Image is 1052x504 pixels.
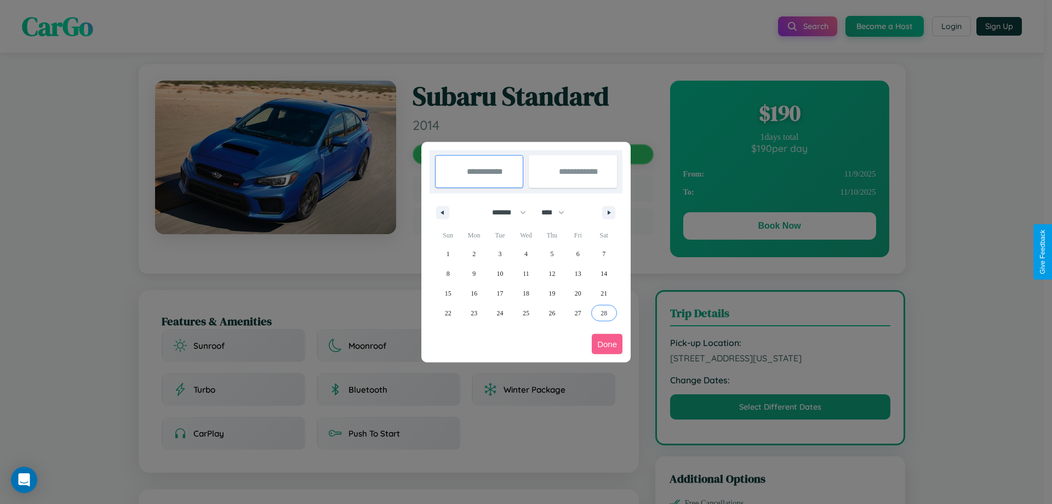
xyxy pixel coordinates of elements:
span: Sat [591,226,617,244]
span: Wed [513,226,539,244]
button: 28 [591,303,617,323]
button: 14 [591,264,617,284]
button: 7 [591,244,617,264]
span: 21 [601,284,607,303]
button: 3 [487,244,513,264]
span: Mon [461,226,487,244]
button: 4 [513,244,539,264]
button: 18 [513,284,539,303]
button: 10 [487,264,513,284]
button: 16 [461,284,487,303]
button: 21 [591,284,617,303]
span: 10 [497,264,504,284]
span: 8 [447,264,450,284]
button: 15 [435,284,461,303]
button: Done [592,334,622,354]
span: 12 [548,264,555,284]
span: 22 [445,303,451,323]
span: 28 [601,303,607,323]
button: 27 [565,303,591,323]
span: 20 [575,284,581,303]
button: 2 [461,244,487,264]
div: Give Feedback [1039,230,1047,274]
span: 19 [548,284,555,303]
span: 25 [523,303,529,323]
span: 14 [601,264,607,284]
button: 6 [565,244,591,264]
button: 23 [461,303,487,323]
button: 19 [539,284,565,303]
span: Sun [435,226,461,244]
button: 17 [487,284,513,303]
button: 25 [513,303,539,323]
button: 5 [539,244,565,264]
button: 11 [513,264,539,284]
span: 24 [497,303,504,323]
span: 7 [602,244,605,264]
button: 12 [539,264,565,284]
span: 18 [523,284,529,303]
span: 27 [575,303,581,323]
button: 26 [539,303,565,323]
span: 5 [550,244,553,264]
span: 9 [472,264,476,284]
span: Tue [487,226,513,244]
span: 3 [499,244,502,264]
button: 13 [565,264,591,284]
span: 2 [472,244,476,264]
span: 13 [575,264,581,284]
span: 11 [523,264,529,284]
span: 1 [447,244,450,264]
span: 17 [497,284,504,303]
span: 6 [576,244,580,264]
span: Thu [539,226,565,244]
span: 23 [471,303,477,323]
div: Open Intercom Messenger [11,467,37,493]
span: 26 [548,303,555,323]
span: 16 [471,284,477,303]
span: 15 [445,284,451,303]
button: 24 [487,303,513,323]
button: 20 [565,284,591,303]
button: 9 [461,264,487,284]
span: 4 [524,244,528,264]
button: 1 [435,244,461,264]
button: 22 [435,303,461,323]
span: Fri [565,226,591,244]
button: 8 [435,264,461,284]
